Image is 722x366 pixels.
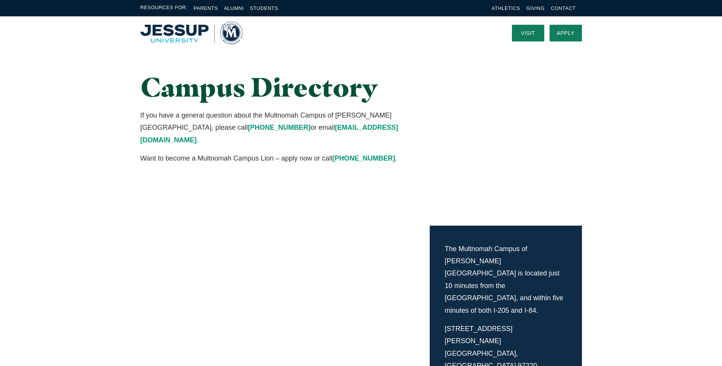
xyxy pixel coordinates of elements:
p: If you have a general question about the Multnomah Campus of [PERSON_NAME][GEOGRAPHIC_DATA], plea... [140,109,430,146]
a: Parents [194,5,218,11]
a: Apply [550,25,582,41]
a: Athletics [492,5,520,11]
a: [EMAIL_ADDRESS][DOMAIN_NAME] [140,124,398,143]
a: Contact [551,5,575,11]
p: The Multnomah Campus of [PERSON_NAME][GEOGRAPHIC_DATA] is located just 10 minutes from the [GEOGR... [445,243,567,317]
span: Resources For: [140,4,188,13]
img: Multnomah University Logo [140,22,242,45]
a: [PHONE_NUMBER] [248,124,311,131]
a: Students [250,5,278,11]
a: Visit [512,25,544,41]
p: Want to become a Multnomah Campus Lion – apply now or call . [140,152,430,164]
a: Giving [526,5,545,11]
a: [PHONE_NUMBER] [332,154,395,162]
a: Alumni [224,5,244,11]
h1: Campus Directory [140,72,430,102]
a: Home [140,22,242,45]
